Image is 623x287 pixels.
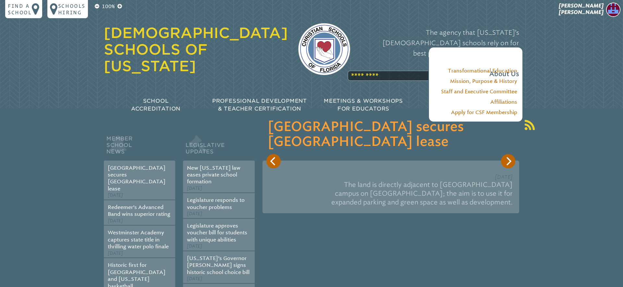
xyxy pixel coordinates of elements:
span: Meetings & Workshops for Educators [324,98,403,112]
a: [US_STATE]’s Governor [PERSON_NAME] signs historic school choice bill [187,255,250,275]
span: [DATE] [495,174,513,180]
span: [DATE] [108,251,123,256]
a: Legislature approves voucher bill for students with unique abilities [187,223,247,243]
a: Apply for CSF Membership [451,109,517,115]
img: csf-logo-web-colors.png [298,23,350,75]
h3: [GEOGRAPHIC_DATA] secures [GEOGRAPHIC_DATA] lease [268,120,514,150]
a: Affiliations [490,99,517,105]
p: The land is directly adjacent to [GEOGRAPHIC_DATA] campus on [GEOGRAPHIC_DATA]; the aim is to use... [269,178,513,209]
a: New [US_STATE] law eases private school formation [187,165,240,185]
button: Next [501,154,515,168]
a: Staff and Executive Committee [441,88,517,95]
h2: Member School News [104,134,175,161]
span: [DATE] [108,192,123,198]
span: [DATE] [187,186,202,191]
span: [DATE] [187,276,202,281]
p: Schools Hiring [58,3,85,16]
span: [DATE] [187,211,202,216]
p: Find a school [8,3,32,16]
button: Previous [266,154,281,168]
a: Redeemer’s Advanced Band wins superior rating [108,204,170,217]
span: School Accreditation [131,98,180,112]
span: Professional Development & Teacher Certification [212,98,307,112]
span: [DATE] [108,218,123,224]
p: The agency that [US_STATE]’s [DEMOGRAPHIC_DATA] schools rely on for best practices in accreditati... [360,27,519,79]
h2: Legislative Updates [183,134,254,161]
span: [PERSON_NAME] [PERSON_NAME] [559,3,604,15]
img: 72d2655a54ed7a0a8290d13e18d1ae93 [606,3,620,17]
span: [DATE] [187,243,202,249]
a: [GEOGRAPHIC_DATA] secures [GEOGRAPHIC_DATA] lease [108,165,165,192]
span: About Us [489,69,519,79]
p: 100% [101,3,116,10]
a: Legislature responds to voucher problems [187,197,245,210]
a: Westminster Academy captures state title in thrilling water polo finale [108,229,169,250]
a: [DEMOGRAPHIC_DATA] Schools of [US_STATE] [104,24,288,74]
